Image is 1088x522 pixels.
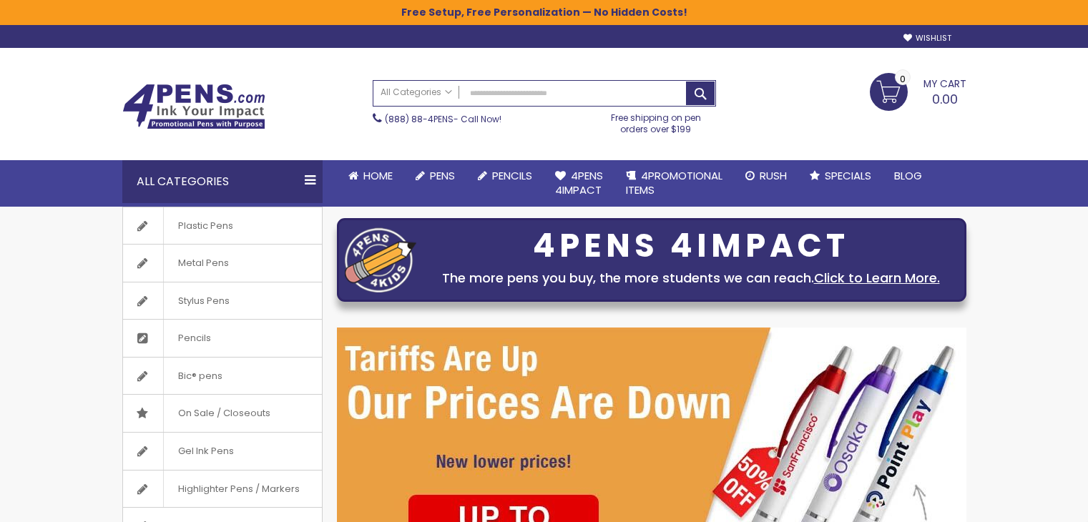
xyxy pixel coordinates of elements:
span: Stylus Pens [163,282,244,320]
a: Blog [883,160,933,192]
span: All Categories [381,87,452,98]
div: 4PENS 4IMPACT [423,231,959,261]
span: Blog [894,168,922,183]
a: 0.00 0 [870,73,966,109]
span: 0.00 [932,90,958,108]
a: Home [337,160,404,192]
a: Rush [734,160,798,192]
span: Metal Pens [163,245,243,282]
span: 4Pens 4impact [555,168,603,197]
span: Plastic Pens [163,207,248,245]
div: The more pens you buy, the more students we can reach. [423,268,959,288]
span: Highlighter Pens / Markers [163,471,314,508]
span: Bic® pens [163,358,237,395]
span: 4PROMOTIONAL ITEMS [626,168,722,197]
span: Gel Ink Pens [163,433,248,470]
a: All Categories [373,81,459,104]
a: Specials [798,160,883,192]
a: Wishlist [903,33,951,44]
a: 4Pens4impact [544,160,614,207]
a: Bic® pens [123,358,322,395]
span: - Call Now! [385,113,501,125]
span: Pencils [163,320,225,357]
span: Rush [760,168,787,183]
span: Pens [430,168,455,183]
img: four_pen_logo.png [345,227,416,292]
a: Plastic Pens [123,207,322,245]
a: On Sale / Closeouts [123,395,322,432]
div: Free shipping on pen orders over $199 [596,107,716,135]
div: All Categories [122,160,323,203]
a: Pencils [123,320,322,357]
a: 4PROMOTIONALITEMS [614,160,734,207]
span: Specials [825,168,871,183]
a: Metal Pens [123,245,322,282]
span: Home [363,168,393,183]
a: Pens [404,160,466,192]
a: Stylus Pens [123,282,322,320]
span: On Sale / Closeouts [163,395,285,432]
a: Gel Ink Pens [123,433,322,470]
a: Highlighter Pens / Markers [123,471,322,508]
span: Pencils [492,168,532,183]
img: 4Pens Custom Pens and Promotional Products [122,84,265,129]
a: Click to Learn More. [814,269,940,287]
a: (888) 88-4PENS [385,113,454,125]
a: Pencils [466,160,544,192]
span: 0 [900,72,906,86]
